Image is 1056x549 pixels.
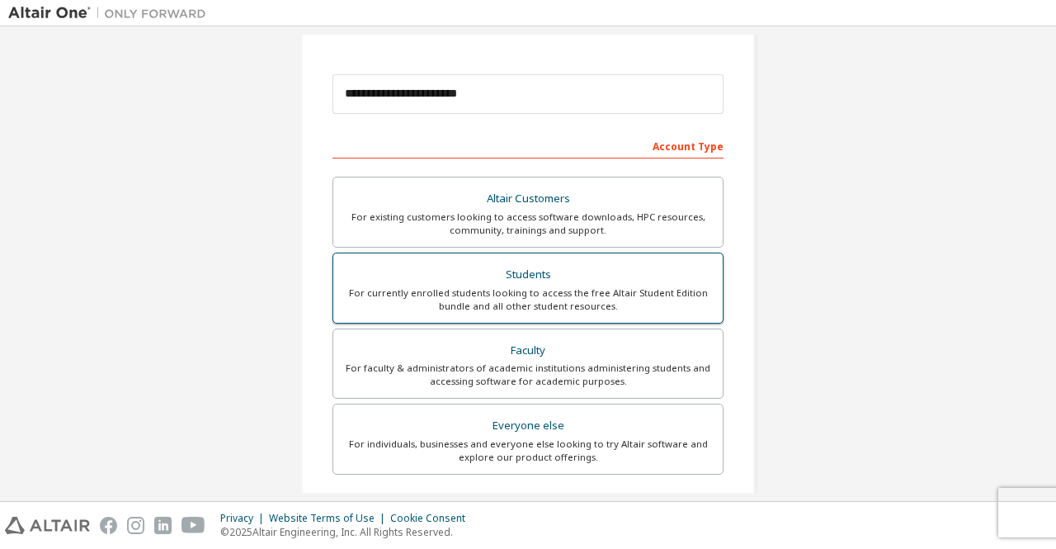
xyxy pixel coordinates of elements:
img: altair_logo.svg [5,517,90,534]
img: linkedin.svg [154,517,172,534]
div: Account Type [332,132,724,159]
div: For faculty & administrators of academic institutions administering students and accessing softwa... [343,362,713,388]
div: Website Terms of Use [269,512,390,525]
div: Everyone else [343,414,713,438]
img: facebook.svg [100,517,117,534]
img: Altair One [8,5,214,21]
div: For currently enrolled students looking to access the free Altair Student Edition bundle and all ... [343,286,713,313]
p: © 2025 Altair Engineering, Inc. All Rights Reserved. [220,525,475,539]
div: Cookie Consent [390,512,475,525]
div: Students [343,263,713,286]
img: instagram.svg [127,517,144,534]
div: Privacy [220,512,269,525]
div: Altair Customers [343,187,713,211]
div: For individuals, businesses and everyone else looking to try Altair software and explore our prod... [343,438,713,464]
img: youtube.svg [181,517,205,534]
div: Faculty [343,339,713,362]
div: For existing customers looking to access software downloads, HPC resources, community, trainings ... [343,211,713,237]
